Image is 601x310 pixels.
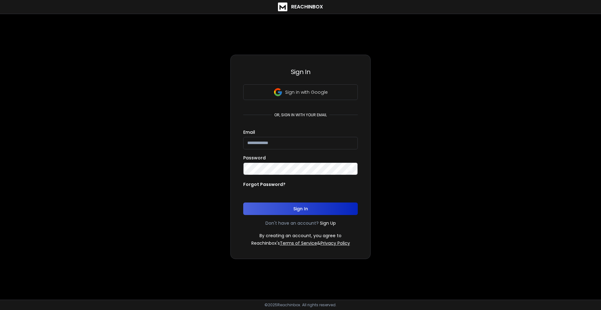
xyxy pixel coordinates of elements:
[243,130,255,134] label: Email
[278,2,323,11] a: ReachInbox
[278,2,287,11] img: logo
[243,84,358,100] button: Sign in with Google
[291,3,323,11] h1: ReachInbox
[265,220,319,226] p: Don't have an account?
[243,156,266,160] label: Password
[272,112,329,117] p: or, sign in with your email
[243,67,358,76] h3: Sign In
[243,181,285,187] p: Forgot Password?
[243,202,358,215] button: Sign In
[285,89,328,95] p: Sign in with Google
[280,240,317,246] a: Terms of Service
[320,220,336,226] a: Sign Up
[251,240,350,246] p: ReachInbox's &
[321,240,350,246] a: Privacy Policy
[259,232,342,239] p: By creating an account, you agree to
[265,302,336,307] p: © 2025 Reachinbox. All rights reserved.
